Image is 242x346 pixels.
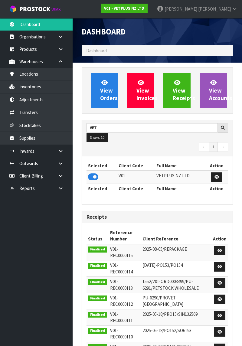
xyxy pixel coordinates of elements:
[86,48,107,54] span: Dashboard
[87,214,228,220] h3: Receipts
[91,73,118,108] a: ViewOrders
[142,295,183,307] span: PU-6290/PROVET [GEOGRAPHIC_DATA]
[87,142,228,153] nav: Page navigation
[88,246,107,253] span: Finalised
[217,142,228,152] a: →
[87,184,117,193] th: Selected
[88,263,107,269] span: Finalised
[199,142,209,152] a: ←
[163,73,191,108] a: ViewReceipts
[209,142,218,152] a: 1
[200,73,227,108] a: ViewAccounts
[155,184,205,193] th: Full Name
[117,161,155,171] th: Client Code
[211,228,228,244] th: Action
[209,79,232,102] span: View Accounts
[88,312,107,318] span: Finalised
[87,133,108,142] button: Show: 10
[87,123,218,132] input: Search clients
[88,279,107,285] span: Finalised
[9,5,17,13] img: cube-alt.png
[127,73,154,108] a: ViewInvoices
[51,7,61,12] small: WMS
[110,295,133,307] span: V01-REC0000112
[104,6,144,11] strong: V01 - VETPLUS NZ LTD
[142,246,187,252] span: 2025-08-05/REPACKAGE
[136,79,158,102] span: View Invoices
[110,311,133,323] span: V01-REC0000111
[82,27,126,37] span: Dashboard
[117,171,155,184] td: V01
[141,228,211,244] th: Client Reference
[198,6,231,12] span: [PERSON_NAME]
[109,228,141,244] th: Reference Number
[100,79,118,102] span: View Orders
[117,184,155,193] th: Client Code
[205,161,228,171] th: Action
[87,228,109,244] th: Status
[110,328,133,340] span: V01-REC0000110
[155,161,205,171] th: Full Name
[142,328,191,333] span: 2025-05-18/PO152/SO6193
[110,246,133,258] span: V01-REC0000115
[142,279,199,291] span: 1552/V01-ORD0003499/PU-6291/PETSTOCK WHOLESALE
[88,328,107,334] span: Finalised
[87,161,117,171] th: Selected
[173,79,195,102] span: View Receipts
[142,311,198,317] span: 2025-05-18/PRO15/SIN132569
[110,279,133,291] span: V01-REC0000113
[205,184,228,193] th: Action
[101,4,148,13] a: V01 - VETPLUS NZ LTD
[19,5,50,13] span: ProStock
[155,171,205,184] td: VETPLUS NZ LTD
[110,262,133,274] span: V01-REC0000114
[88,295,107,302] span: Finalised
[165,6,197,12] span: [PERSON_NAME]
[142,262,183,268] span: [DATE]-PO153/PO154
